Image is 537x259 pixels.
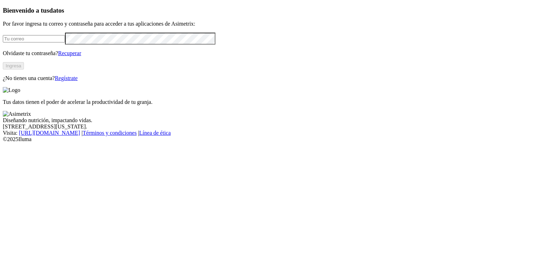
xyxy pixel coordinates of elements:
[139,130,171,136] a: Línea de ética
[3,124,534,130] div: [STREET_ADDRESS][US_STATE].
[55,75,78,81] a: Regístrate
[49,7,64,14] span: datos
[3,136,534,142] div: © 2025 Iluma
[3,75,534,81] p: ¿No tienes una cuenta?
[3,117,534,124] div: Diseñando nutrición, impactando vidas.
[3,130,534,136] div: Visita : | |
[58,50,81,56] a: Recuperar
[3,21,534,27] p: Por favor ingresa tu correo y contraseña para acceder a tus aplicaciones de Asimetrix:
[3,99,534,105] p: Tus datos tienen el poder de acelerar la productividad de tu granja.
[83,130,137,136] a: Términos y condiciones
[3,7,534,14] h3: Bienvenido a tus
[19,130,80,136] a: [URL][DOMAIN_NAME]
[3,111,31,117] img: Asimetrix
[3,87,20,93] img: Logo
[3,50,534,57] p: Olvidaste tu contraseña?
[3,35,65,42] input: Tu correo
[3,62,24,69] button: Ingresa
